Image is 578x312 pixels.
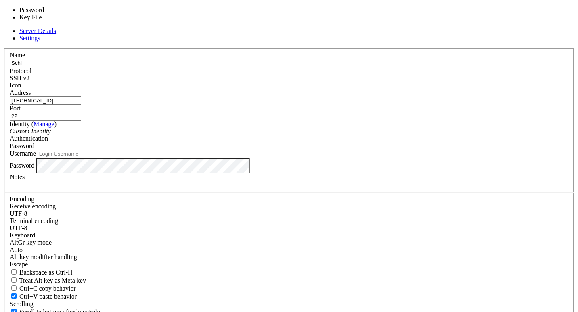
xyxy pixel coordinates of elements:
[10,232,35,239] label: Keyboard
[10,150,36,157] label: Username
[11,285,17,291] input: Ctrl+C copy behavior
[10,261,568,268] div: Escape
[10,196,34,202] label: Encoding
[10,121,57,127] label: Identity
[10,96,81,105] input: Host Name or IP
[10,210,27,217] span: UTF-8
[19,14,86,21] li: Key File
[10,82,21,89] label: Icon
[38,150,109,158] input: Login Username
[10,173,25,180] label: Notes
[10,225,568,232] div: UTF-8
[10,277,86,284] label: Whether the Alt key acts as a Meta key or as a distinct Alt key.
[10,128,568,135] div: Custom Identity
[11,269,17,275] input: Backspace as Ctrl-H
[10,142,568,150] div: Password
[19,269,73,276] span: Backspace as Ctrl-H
[10,75,29,81] span: SSH v2
[11,293,17,299] input: Ctrl+V paste behavior
[10,59,81,67] input: Server Name
[10,105,21,112] label: Port
[10,246,568,254] div: Auto
[10,67,31,74] label: Protocol
[10,217,58,224] label: The default terminal encoding. ISO-2022 enables character map translations (like graphics maps). ...
[10,261,28,268] span: Escape
[19,293,77,300] span: Ctrl+V paste behavior
[10,142,34,149] span: Password
[10,52,25,58] label: Name
[10,246,23,253] span: Auto
[3,10,6,17] div: (0, 1)
[19,285,76,292] span: Ctrl+C copy behavior
[10,254,77,260] label: Controls how the Alt key is handled. Escape: Send an ESC prefix. 8-Bit: Add 128 to the typed char...
[34,121,54,127] a: Manage
[19,6,86,14] li: Password
[10,239,52,246] label: Set the expected encoding for data received from the host. If the encodings do not match, visual ...
[11,277,17,283] input: Treat Alt key as Meta key
[10,128,51,135] i: Custom Identity
[19,35,40,42] a: Settings
[10,300,34,307] label: Scrolling
[10,225,27,231] span: UTF-8
[10,112,81,121] input: Port Number
[10,210,568,217] div: UTF-8
[3,3,473,10] x-row: Connecting [TECHNICAL_ID]...
[10,285,76,292] label: Ctrl-C copies if true, send ^C to host if false. Ctrl-Shift-C sends ^C to host if true, copies if...
[19,27,56,34] a: Server Details
[10,293,77,300] label: Ctrl+V pastes if true, sends ^V to host if false. Ctrl+Shift+V sends ^V to host if true, pastes i...
[19,277,86,284] span: Treat Alt key as Meta key
[10,89,31,96] label: Address
[10,75,568,82] div: SSH v2
[10,269,73,276] label: If true, the backspace should send BS ('\x08', aka ^H). Otherwise the backspace key should send '...
[31,121,57,127] span: ( )
[10,203,56,210] label: Set the expected encoding for data received from the host. If the encodings do not match, visual ...
[10,162,34,168] label: Password
[10,135,48,142] label: Authentication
